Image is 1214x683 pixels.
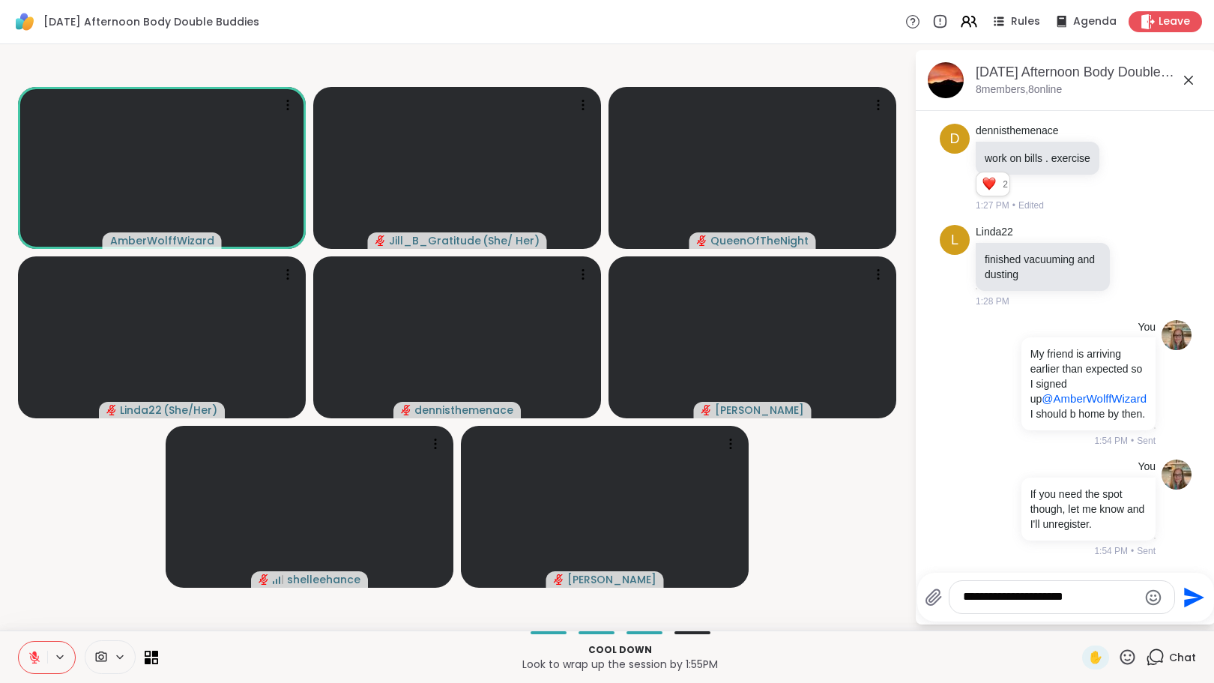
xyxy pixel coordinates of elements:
span: @AmberWolffWizard [1042,392,1147,405]
span: audio-muted [701,405,712,415]
span: 1:54 PM [1094,434,1128,448]
span: dennisthemenace [414,403,513,418]
span: Linda22 [120,403,162,418]
span: • [1012,199,1015,212]
span: Chat [1169,650,1196,665]
span: Sent [1137,434,1156,448]
span: AmberWolffWizard [110,233,214,248]
span: [PERSON_NAME] [715,403,804,418]
a: dennisthemenace [976,124,1059,139]
img: Tuesday Afternoon Body Double Buddies, Oct 14 [928,62,964,98]
span: Edited [1018,199,1044,212]
p: finished vacuuming and dusting [985,252,1101,282]
span: Agenda [1073,14,1117,29]
img: ShareWell Logomark [12,9,37,34]
span: Sent [1137,544,1156,558]
span: audio-muted [375,235,386,246]
div: Reaction list [976,172,1003,196]
span: d [950,129,960,149]
p: 8 members, 8 online [976,82,1062,97]
span: audio-muted [401,405,411,415]
img: https://sharewell-space-live.sfo3.digitaloceanspaces.com/user-generated/2564abe4-c444-4046-864b-7... [1162,460,1192,490]
p: work on bills . exercise [985,151,1090,166]
span: audio-muted [554,574,564,585]
h4: You [1138,460,1156,475]
span: Leave [1159,14,1190,29]
span: • [1131,544,1134,558]
h4: You [1138,320,1156,335]
span: audio-muted [259,574,269,585]
p: My friend is arriving earlier than expected so I signed up I should b home by then. [1030,346,1147,421]
p: If you need the spot though, let me know and I'll unregister. [1030,487,1147,532]
span: Rules [1011,14,1040,29]
p: Look to wrap up the session by 1:55PM [167,657,1073,672]
div: [DATE] Afternoon Body Double Buddies, [DATE] [976,63,1204,82]
span: ✋ [1088,649,1103,667]
span: 1:28 PM [976,295,1009,308]
p: Cool down [167,643,1073,657]
button: Emoji picker [1144,589,1162,607]
span: shelleehance [287,572,360,587]
a: Linda22 [976,225,1013,240]
img: https://sharewell-space-live.sfo3.digitaloceanspaces.com/user-generated/2564abe4-c444-4046-864b-7... [1162,320,1192,350]
span: 1:27 PM [976,199,1009,212]
span: Jill_B_Gratitude [389,233,481,248]
span: • [1131,434,1134,448]
span: audio-muted [697,235,707,246]
button: Reactions: love [981,178,997,190]
button: Send [1175,580,1209,614]
span: ( She/Her ) [163,403,217,418]
span: audio-muted [106,405,117,415]
span: ( She/ Her ) [483,233,540,248]
textarea: Type your message [963,589,1138,605]
span: QueenOfTheNight [710,233,809,248]
span: 1:54 PM [1094,544,1128,558]
span: L [951,230,958,250]
span: [PERSON_NAME] [567,572,656,587]
span: [DATE] Afternoon Body Double Buddies [43,14,259,29]
span: 2 [1003,178,1009,191]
